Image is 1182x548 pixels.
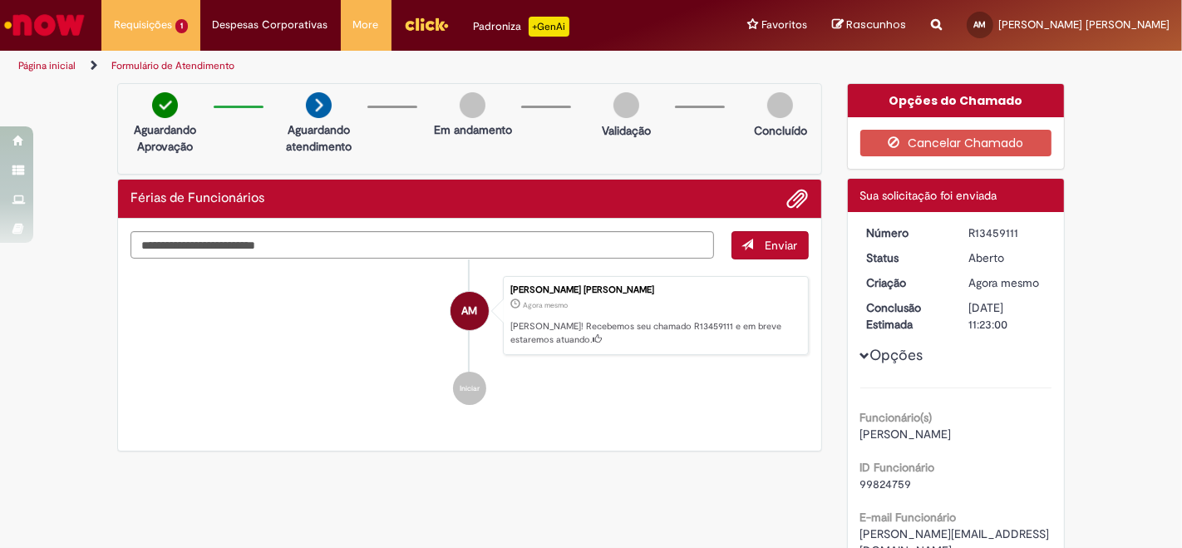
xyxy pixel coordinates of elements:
[968,225,1046,241] div: R13459111
[998,17,1170,32] span: [PERSON_NAME] [PERSON_NAME]
[353,17,379,33] span: More
[766,238,798,253] span: Enviar
[111,59,234,72] a: Formulário de Atendimento
[860,476,912,491] span: 99824759
[213,17,328,33] span: Despesas Corporativas
[510,285,800,295] div: [PERSON_NAME] [PERSON_NAME]
[404,12,449,37] img: click_logo_yellow_360x200.png
[510,320,800,346] p: [PERSON_NAME]! Recebemos seu chamado R13459111 e em breve estaremos atuando.
[968,275,1039,290] span: Agora mesmo
[529,17,569,37] p: +GenAi
[767,92,793,118] img: img-circle-grey.png
[860,427,952,442] span: [PERSON_NAME]
[434,121,512,138] p: Em andamento
[761,17,807,33] span: Favoritos
[125,121,205,155] p: Aguardando Aprovação
[12,51,776,81] ul: Trilhas de página
[731,231,809,259] button: Enviar
[846,17,906,32] span: Rascunhos
[974,19,987,30] span: AM
[968,299,1046,333] div: [DATE] 11:23:00
[602,122,651,139] p: Validação
[461,291,477,331] span: AM
[523,300,568,310] span: Agora mesmo
[848,84,1065,117] div: Opções do Chamado
[175,19,188,33] span: 1
[754,122,807,139] p: Concluído
[18,59,76,72] a: Página inicial
[306,92,332,118] img: arrow-next.png
[854,299,957,333] dt: Conclusão Estimada
[832,17,906,33] a: Rascunhos
[460,92,485,118] img: img-circle-grey.png
[613,92,639,118] img: img-circle-grey.png
[114,17,172,33] span: Requisições
[278,121,359,155] p: Aguardando atendimento
[523,300,568,310] time: 28/08/2025 16:22:57
[2,8,87,42] img: ServiceNow
[860,188,997,203] span: Sua solicitação foi enviada
[854,274,957,291] dt: Criação
[131,231,714,259] textarea: Digite sua mensagem aqui...
[860,460,935,475] b: ID Funcionário
[787,188,809,210] button: Adicionar anexos
[131,276,809,356] li: Ariane Vianna Mansur
[968,274,1046,291] div: 28/08/2025 16:22:57
[860,130,1052,156] button: Cancelar Chamado
[860,410,933,425] b: Funcionário(s)
[860,510,957,525] b: E-mail Funcionário
[474,17,569,37] div: Padroniza
[854,249,957,266] dt: Status
[968,249,1046,266] div: Aberto
[152,92,178,118] img: check-circle-green.png
[451,292,489,330] div: Ariane Vianna Mansur
[131,259,809,422] ul: Histórico de tíquete
[131,191,264,206] h2: Férias de Funcionários Histórico de tíquete
[854,225,957,241] dt: Número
